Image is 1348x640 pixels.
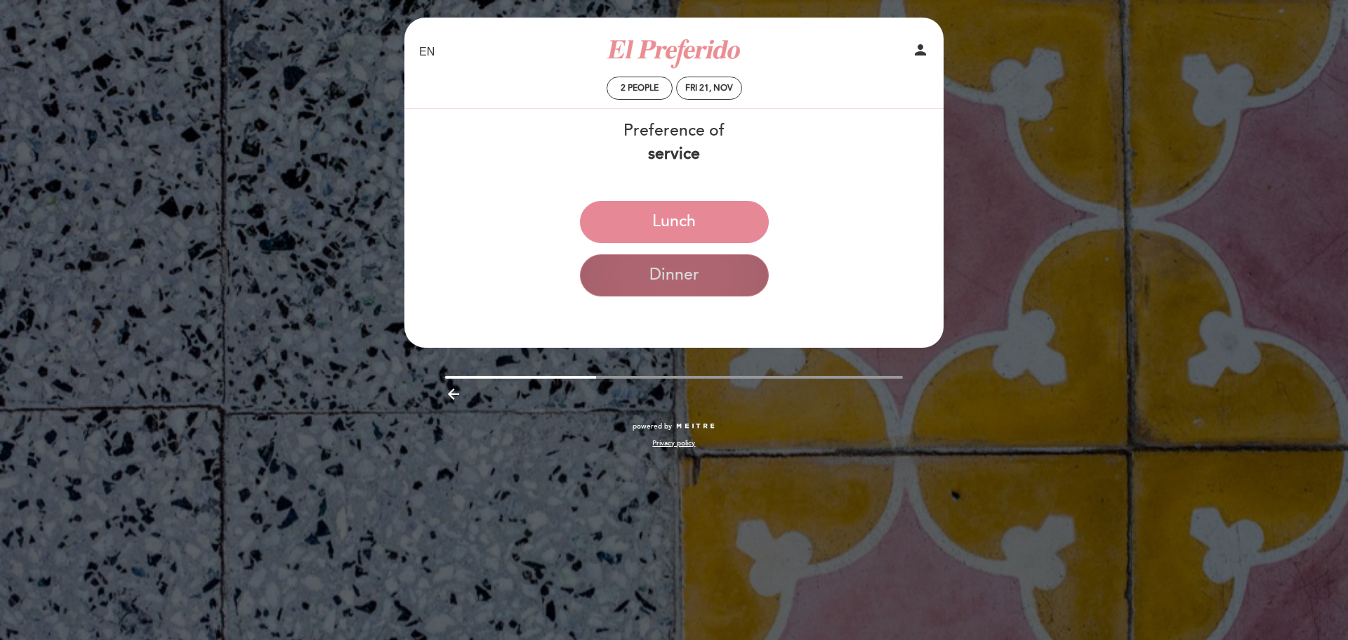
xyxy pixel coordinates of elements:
div: Fri 21, Nov [685,83,733,93]
button: person [912,41,929,63]
a: powered by [633,422,715,431]
span: powered by [633,422,672,431]
a: Privacy policy [652,438,695,448]
span: 2 people [621,83,659,93]
i: person [912,41,929,58]
button: Dinner [580,254,769,296]
i: arrow_backward [445,386,462,403]
button: Lunch [580,201,769,243]
b: service [648,144,700,164]
img: MEITRE [675,423,715,430]
a: El Preferido [586,33,762,72]
div: Preference of [404,119,944,166]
